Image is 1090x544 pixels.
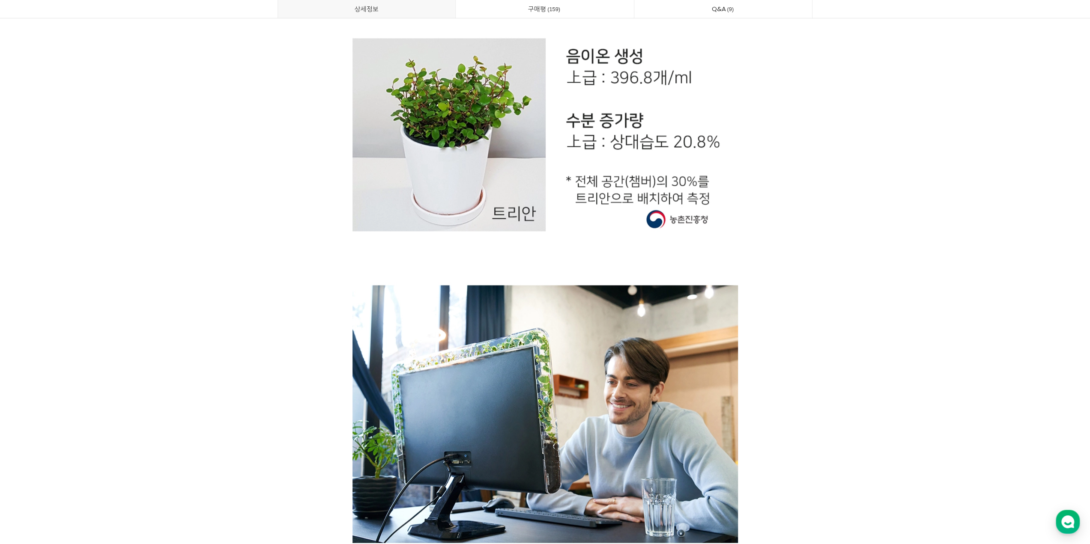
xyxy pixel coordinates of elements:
span: 9 [726,5,735,14]
span: 159 [546,5,561,14]
span: 홈 [27,284,32,291]
a: 홈 [3,271,57,293]
span: 설정 [132,284,143,291]
a: 설정 [110,271,164,293]
span: 대화 [78,285,89,291]
a: 대화 [57,271,110,293]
